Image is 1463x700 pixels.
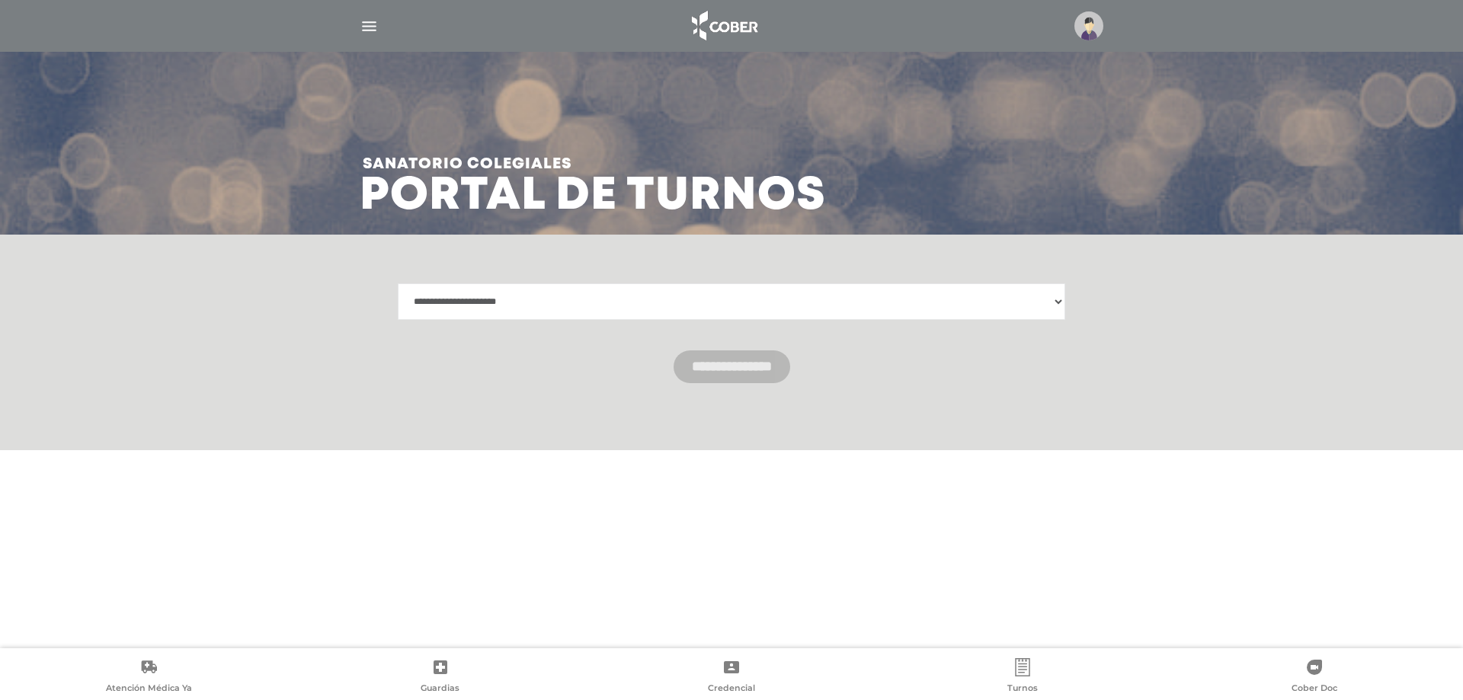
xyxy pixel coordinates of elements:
[294,658,585,697] a: Guardias
[360,17,379,36] img: Cober_menu-lines-white.svg
[421,682,459,696] span: Guardias
[360,145,826,216] h3: Portal de turnos
[1292,682,1337,696] span: Cober Doc
[1007,682,1038,696] span: Turnos
[106,682,192,696] span: Atención Médica Ya
[586,658,877,697] a: Credencial
[1074,11,1103,40] img: profile-placeholder.svg
[708,682,755,696] span: Credencial
[683,8,764,44] img: logo_cober_home-white.png
[1169,658,1460,697] a: Cober Doc
[877,658,1168,697] a: Turnos
[3,658,294,697] a: Atención Médica Ya
[363,145,826,184] span: Sanatorio colegiales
